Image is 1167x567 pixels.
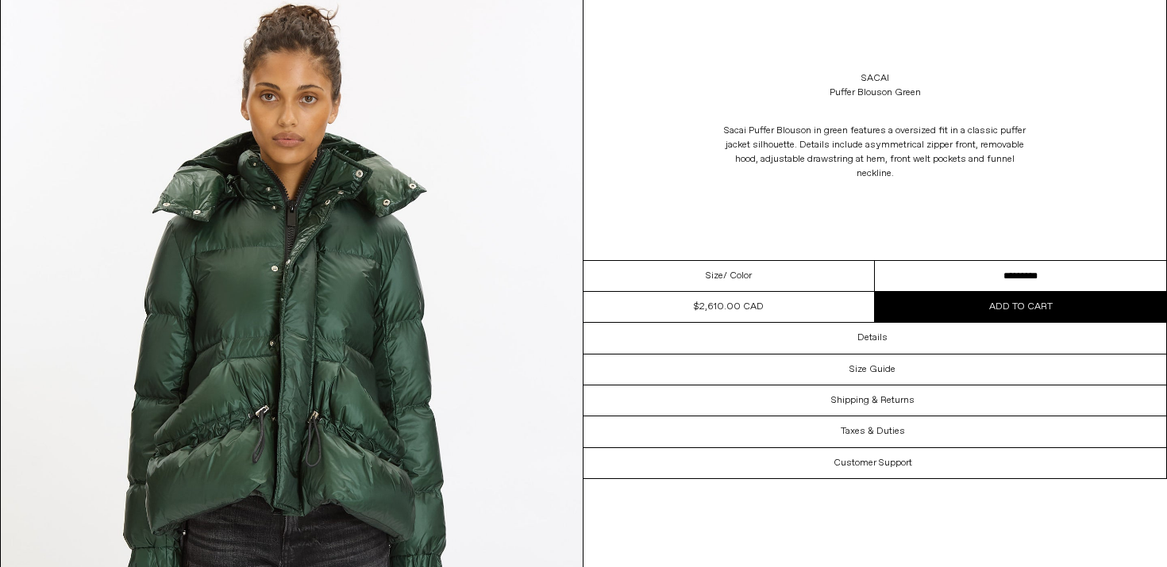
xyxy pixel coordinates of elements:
[849,364,895,375] h3: Size Guide
[706,269,723,283] span: Size
[831,395,915,406] h3: Shipping & Returns
[716,116,1034,189] p: Sacai Puffer Blouson in green features a oversized fit in a classic puffer jacket silhouette. Det...
[830,86,921,100] div: Puffer Blouson Green
[861,71,889,86] a: Sacai
[989,301,1053,313] span: Add to cart
[875,292,1166,322] button: Add to cart
[834,458,912,469] h3: Customer Support
[841,426,905,437] h3: Taxes & Duties
[723,269,752,283] span: / Color
[694,300,764,314] div: $2,610.00 CAD
[857,332,888,343] h3: Details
